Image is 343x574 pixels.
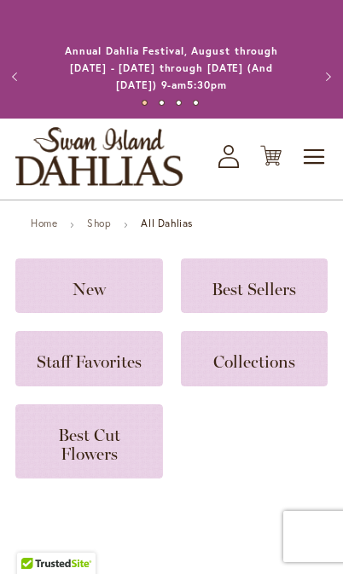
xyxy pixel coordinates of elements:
[15,331,163,386] a: Staff Favorites
[309,60,343,94] button: Next
[176,100,182,106] button: 3 of 4
[213,351,295,372] span: Collections
[15,127,183,186] a: store logo
[37,351,142,372] span: Staff Favorites
[193,100,199,106] button: 4 of 4
[65,44,278,91] a: Annual Dahlia Festival, August through [DATE] - [DATE] through [DATE] (And [DATE]) 9-am5:30pm
[31,217,57,229] a: Home
[87,217,111,229] a: Shop
[15,404,163,478] a: Best Cut Flowers
[181,258,328,313] a: Best Sellers
[142,100,148,106] button: 1 of 4
[58,425,120,464] span: Best Cut Flowers
[181,331,328,386] a: Collections
[159,100,165,106] button: 2 of 4
[73,279,106,299] span: New
[13,513,61,561] iframe: Launch Accessibility Center
[212,279,296,299] span: Best Sellers
[15,258,163,313] a: New
[141,217,193,229] strong: All Dahlias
